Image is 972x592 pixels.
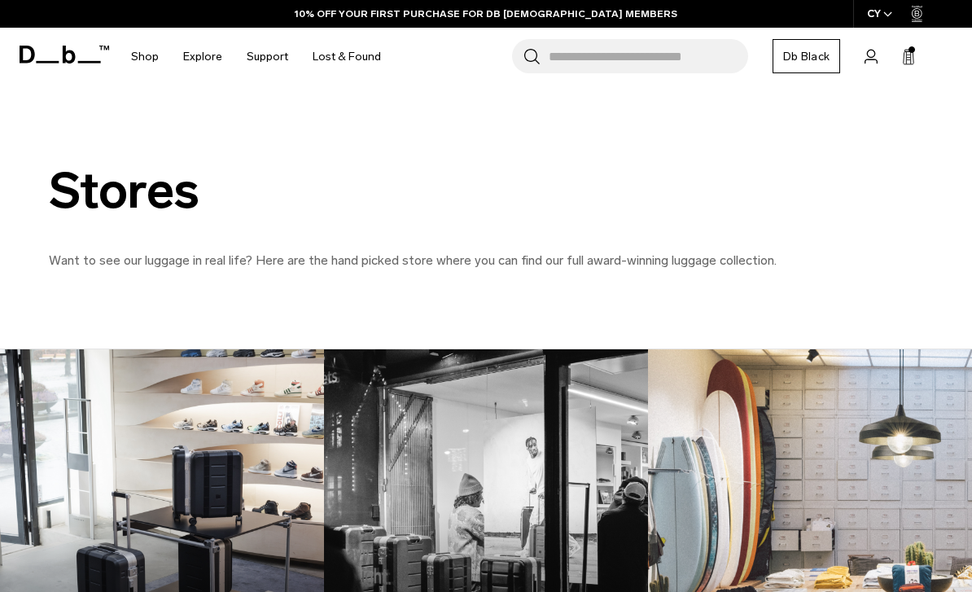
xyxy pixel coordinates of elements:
a: Explore [183,28,222,86]
div: Stores [49,164,782,218]
a: Db Black [773,39,840,73]
a: 10% OFF YOUR FIRST PURCHASE FOR DB [DEMOGRAPHIC_DATA] MEMBERS [295,7,677,21]
p: Want to see our luggage in real life? Here are the hand picked store where you can find our full ... [49,251,782,270]
a: Lost & Found [313,28,381,86]
a: Shop [131,28,159,86]
a: Support [247,28,288,86]
nav: Main Navigation [119,28,393,86]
